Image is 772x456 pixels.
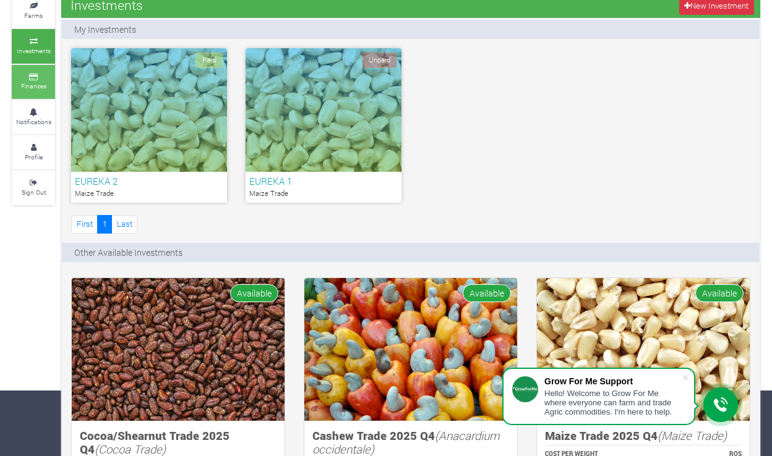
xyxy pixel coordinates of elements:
[544,389,682,416] div: Hello! Welcome to Grow For Me where everyone can farm and trade Agric commodities. I'm here to help.
[12,171,55,205] a: Sign Out
[97,215,112,233] a: 1
[695,284,744,302] span: Available
[362,53,397,68] span: Unpaid
[545,429,742,443] h5: Maize Trade 2025 Q4
[658,428,727,443] i: (Maize Trade)
[304,278,517,421] img: growforme image
[16,117,51,126] small: Notifications
[246,48,401,203] a: Unpaid EUREKA 1 Maize Trade
[75,175,223,187] h6: EUREKA 2
[21,82,46,90] small: Finances
[22,188,46,196] small: Sign Out
[195,53,223,68] span: Paid
[75,188,223,199] p: Maize Trade
[111,215,137,233] a: Last
[537,278,750,421] img: growforme image
[12,135,55,169] a: Profile
[71,215,98,233] a: First
[24,11,43,20] small: Farms
[74,246,182,259] p: Other Available Investments
[249,188,398,199] p: Maize Trade
[71,48,227,203] a: Paid EUREKA 2 Maize Trade
[25,153,43,161] small: Profile
[12,65,55,99] a: Finances
[12,29,55,63] a: Investments
[72,278,285,421] img: growforme image
[71,215,137,233] nav: Page Navigation
[544,376,682,386] div: Grow For Me Support
[230,284,278,302] span: Available
[17,46,51,55] small: Investments
[74,23,136,36] p: My Investments
[463,284,511,302] span: Available
[249,175,398,187] h6: EUREKA 1
[12,100,55,134] a: Notifications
